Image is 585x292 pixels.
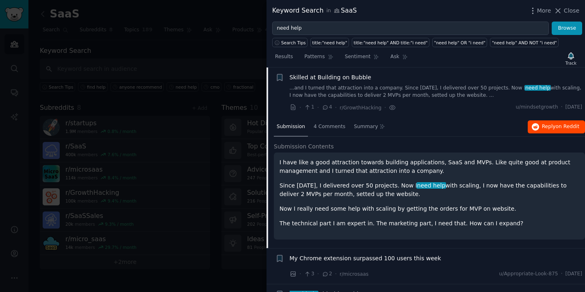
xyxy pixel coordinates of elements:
[516,104,558,111] span: u/mindsetgrowth
[277,123,305,131] span: Submission
[312,40,347,46] div: title:"need help"
[524,85,551,91] span: need help
[565,104,582,111] span: [DATE]
[345,53,370,61] span: Sentiment
[528,120,585,133] button: Replyon Reddit
[299,103,301,112] span: ·
[556,124,579,129] span: on Reddit
[492,40,557,46] div: "need help" AND NOT "i need"
[542,123,579,131] span: Reply
[290,85,583,99] a: ...and I turned that attraction into a company. Since [DATE], I delivered over 50 projects. Now I...
[326,7,331,15] span: in
[317,270,319,278] span: ·
[272,38,308,47] button: Search Tips
[340,105,381,111] span: r/GrowthHacking
[564,7,579,15] span: Close
[304,53,325,61] span: Patterns
[561,270,563,278] span: ·
[274,142,334,151] span: Submission Contents
[354,123,378,131] span: Summary
[552,22,582,35] button: Browse
[340,271,368,277] span: r/microsaas
[279,205,579,213] p: Now I really need some help with scaling by getting the orders for MVP on website.
[563,50,579,67] button: Track
[272,50,296,67] a: Results
[390,53,399,61] span: Ask
[416,182,446,189] span: need help
[290,254,441,263] a: My Chrome extension surpassed 100 users this week
[314,123,345,131] span: 4 Comments
[434,40,485,46] div: "need help" OR "i need"
[335,270,337,278] span: ·
[565,60,576,66] div: Track
[561,104,563,111] span: ·
[352,38,429,47] a: title:"need help" AND title:"i need"
[310,38,349,47] a: title:"need help"
[290,73,371,82] a: Skilled at Building on Bubble
[275,53,293,61] span: Results
[322,270,332,278] span: 2
[554,7,579,15] button: Close
[279,181,579,198] p: Since [DATE], I delivered over 50 projects. Now I with scaling, I now have the capabilities to de...
[537,7,551,15] span: More
[322,104,332,111] span: 4
[342,50,382,67] a: Sentiment
[490,38,559,47] a: "need help" AND NOT "i need"
[272,6,357,16] div: Keyword Search SaaS
[384,103,386,112] span: ·
[281,40,306,46] span: Search Tips
[279,219,579,228] p: The technical part I am expert in. The marketing part, I need that. How can I expand?
[304,104,314,111] span: 1
[279,158,579,175] p: I have like a good attraction towards building applications, SaaS and MVPs. Like quite good at pr...
[317,103,319,112] span: ·
[301,50,336,67] a: Patterns
[499,270,558,278] span: u/Appropriate-Look-875
[299,270,301,278] span: ·
[354,40,428,46] div: title:"need help" AND title:"i need"
[272,22,549,35] input: Try a keyword related to your business
[565,270,582,278] span: [DATE]
[304,270,314,278] span: 3
[432,38,487,47] a: "need help" OR "i need"
[335,103,337,112] span: ·
[388,50,411,67] a: Ask
[529,7,551,15] button: More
